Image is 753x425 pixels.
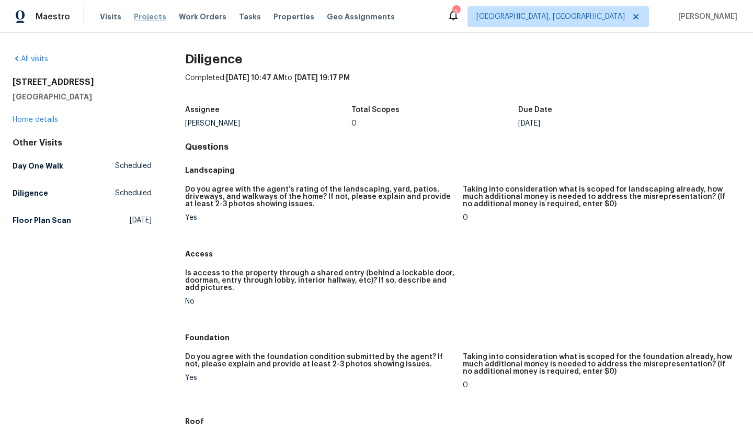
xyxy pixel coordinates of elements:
h5: Do you agree with the agent’s rating of the landscaping, yard, patios, driveways, and walkways of... [185,186,454,208]
h5: Access [185,249,740,259]
h5: Floor Plan Scan [13,215,71,226]
h5: Day One Walk [13,161,63,171]
h4: Questions [185,142,740,152]
div: [DATE] [518,120,685,127]
div: No [185,298,454,305]
span: [DATE] [130,215,152,226]
h5: Do you agree with the foundation condition submitted by the agent? If not, please explain and pro... [185,353,454,368]
span: Scheduled [115,188,152,198]
span: Visits [100,12,121,22]
a: DiligenceScheduled [13,184,152,203]
h2: [STREET_ADDRESS] [13,77,152,87]
h5: Taking into consideration what is scoped for the foundation already, how much additional money is... [463,353,732,375]
h5: Due Date [518,106,552,114]
h5: Taking into consideration what is scoped for landscaping already, how much additional money is ne... [463,186,732,208]
div: 5 [452,6,460,17]
span: [DATE] 10:47 AM [226,74,284,82]
span: [DATE] 19:17 PM [294,74,350,82]
a: Home details [13,116,58,124]
span: Geo Assignments [327,12,395,22]
span: Projects [134,12,166,22]
div: Yes [185,374,454,382]
div: Completed: to [185,73,740,100]
h5: Landscaping [185,165,740,175]
h5: Assignee [185,106,220,114]
h5: Foundation [185,332,740,343]
span: [GEOGRAPHIC_DATA], [GEOGRAPHIC_DATA] [476,12,625,22]
a: All visits [13,55,48,63]
div: Yes [185,214,454,221]
h5: Total Scopes [351,106,400,114]
span: Properties [273,12,314,22]
h5: [GEOGRAPHIC_DATA] [13,92,152,102]
div: [PERSON_NAME] [185,120,352,127]
div: 0 [351,120,518,127]
h5: Diligence [13,188,48,198]
span: Work Orders [179,12,226,22]
span: Tasks [239,13,261,20]
div: 0 [463,214,732,221]
a: Day One WalkScheduled [13,156,152,175]
h5: Is access to the property through a shared entry (behind a lockable door, doorman, entry through ... [185,270,454,292]
div: Other Visits [13,138,152,148]
div: 0 [463,382,732,389]
span: [PERSON_NAME] [674,12,737,22]
span: Maestro [36,12,70,22]
span: Scheduled [115,161,152,171]
a: Floor Plan Scan[DATE] [13,211,152,230]
h2: Diligence [185,54,740,64]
